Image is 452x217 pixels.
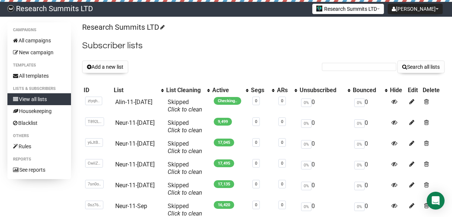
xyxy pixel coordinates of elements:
[298,95,351,116] td: 0
[7,140,71,152] a: Rules
[255,119,257,124] a: 0
[214,201,234,209] span: 16,420
[281,182,283,187] a: 0
[7,35,71,46] a: All campaigns
[353,87,381,94] div: Bounced
[281,203,283,207] a: 0
[351,179,389,200] td: 0
[168,161,202,175] span: Skipped
[168,127,202,134] a: Click to clean
[112,85,165,95] th: List: No sort applied, activate to apply an ascending sort
[211,85,249,95] th: Active: No sort applied, activate to apply an ascending sort
[255,182,257,187] a: 0
[7,70,71,82] a: All templates
[82,23,164,32] a: Research Summits LTD
[7,84,71,93] li: Lists & subscribers
[214,139,234,146] span: 17,045
[168,106,202,113] a: Click to clean
[82,85,112,95] th: ID: No sort applied, sorting is disabled
[168,140,202,155] span: Skipped
[115,98,152,106] a: AIin-11-[DATE]
[7,61,71,70] li: Templates
[354,119,365,128] span: 0%
[354,203,365,211] span: 0%
[255,161,257,166] a: 0
[168,148,202,155] a: Click to clean
[168,203,202,217] span: Skipped
[354,161,365,169] span: 0%
[277,87,291,94] div: ARs
[354,140,365,149] span: 0%
[166,87,203,94] div: List Cleaning
[85,138,103,147] span: y6JtB..
[115,119,155,126] a: Neur-11-[DATE]
[281,119,283,124] a: 0
[7,117,71,129] a: Blacklist
[7,5,14,12] img: bccbfd5974049ef095ce3c15df0eef5a
[388,85,406,95] th: Hide: No sort applied, sorting is disabled
[7,155,71,164] li: Reports
[301,98,311,107] span: 0%
[351,85,389,95] th: Bounced: No sort applied, activate to apply an ascending sort
[7,26,71,35] li: Campaigns
[351,158,389,179] td: 0
[115,140,155,147] a: Neur-11-[DATE]
[7,164,71,176] a: See reports
[301,182,311,190] span: 0%
[82,61,128,73] button: Add a new list
[85,159,103,168] span: CwilZ..
[251,87,268,94] div: Segs
[168,98,202,113] span: Skipped
[351,116,389,137] td: 0
[298,158,351,179] td: 0
[85,180,104,188] span: 7sn0o..
[316,6,322,12] img: 2.jpg
[390,87,404,94] div: Hide
[427,192,445,210] div: Open Intercom Messenger
[301,140,311,149] span: 0%
[301,119,311,128] span: 0%
[312,4,384,14] button: Research Summits LTD
[298,116,351,137] td: 0
[115,182,155,189] a: Neur-11-[DATE]
[298,179,351,200] td: 0
[388,4,443,14] button: [PERSON_NAME]
[300,87,343,94] div: Unsubscribed
[275,85,298,95] th: ARs: No sort applied, activate to apply an ascending sort
[354,98,365,107] span: 0%
[7,105,71,117] a: Housekeeping
[255,98,257,103] a: 0
[281,140,283,145] a: 0
[7,46,71,58] a: New campaign
[85,97,102,105] span: ztyqh..
[397,61,445,73] button: Search all lists
[255,203,257,207] a: 0
[168,119,202,134] span: Skipped
[168,182,202,196] span: Skipped
[301,161,311,169] span: 0%
[168,168,202,175] a: Click to clean
[408,87,420,94] div: Edit
[281,98,283,103] a: 0
[281,161,283,166] a: 0
[301,203,311,211] span: 0%
[255,140,257,145] a: 0
[421,85,445,95] th: Delete: No sort applied, sorting is disabled
[212,87,242,94] div: Active
[354,182,365,190] span: 0%
[406,85,422,95] th: Edit: No sort applied, sorting is disabled
[351,95,389,116] td: 0
[298,85,351,95] th: Unsubscribed: No sort applied, activate to apply an ascending sort
[115,203,147,210] a: Neur-11-Sep
[351,137,389,158] td: 0
[165,85,211,95] th: List Cleaning: No sort applied, activate to apply an ascending sort
[298,137,351,158] td: 0
[423,87,443,94] div: Delete
[82,39,445,52] h2: Subscriber lists
[214,118,232,126] span: 9,499
[7,132,71,140] li: Others
[85,201,103,209] span: 0sz76..
[115,161,155,168] a: Neur-11-[DATE]
[249,85,275,95] th: Segs: No sort applied, activate to apply an ascending sort
[168,210,202,217] a: Click to clean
